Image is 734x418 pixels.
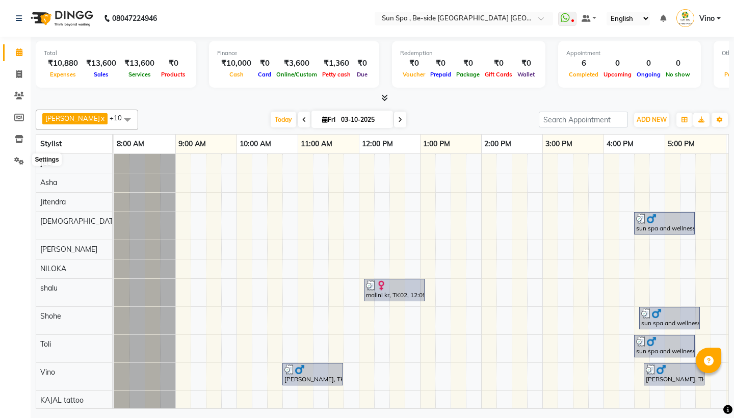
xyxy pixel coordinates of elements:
[663,58,693,69] div: 0
[676,9,694,27] img: Vino
[454,58,482,69] div: ₹0
[40,368,55,377] span: Vino
[566,49,693,58] div: Appointment
[634,58,663,69] div: 0
[40,139,62,148] span: Stylist
[159,58,188,69] div: ₹0
[566,58,601,69] div: 6
[26,4,96,33] img: logo
[566,71,601,78] span: Completed
[32,153,61,166] div: Settings
[365,280,424,300] div: malini kr, TK02, 12:05 PM-01:05 PM, Hair Spa 2000
[699,13,715,24] span: Vino
[601,71,634,78] span: Upcoming
[255,71,274,78] span: Card
[274,71,320,78] span: Online/Custom
[255,58,274,69] div: ₹0
[353,58,371,69] div: ₹0
[482,137,514,151] a: 2:00 PM
[40,197,66,206] span: Jitendra
[515,58,537,69] div: ₹0
[159,71,188,78] span: Products
[634,71,663,78] span: Ongoing
[217,49,371,58] div: Finance
[428,71,454,78] span: Prepaid
[126,71,153,78] span: Services
[320,58,353,69] div: ₹1,360
[217,58,255,69] div: ₹10,000
[283,364,342,384] div: [PERSON_NAME], TK01, 10:45 AM-11:45 AM, Spa pacckage
[40,339,51,349] span: Toli
[454,71,482,78] span: Package
[400,49,537,58] div: Redemption
[271,112,296,127] span: Today
[601,58,634,69] div: 0
[110,114,129,122] span: +10
[274,58,320,69] div: ₹3,600
[482,71,515,78] span: Gift Cards
[120,58,159,69] div: ₹13,600
[354,71,370,78] span: Due
[44,49,188,58] div: Total
[40,245,97,254] span: [PERSON_NAME]
[691,377,724,408] iframe: chat widget
[40,311,61,321] span: Shohe
[645,364,703,384] div: [PERSON_NAME], TK06, 04:40 PM-05:40 PM, Deep Tissue Massage
[515,71,537,78] span: Wallet
[635,214,694,233] div: sun spa and wellness, TK03, 04:30 PM-05:30 PM, Hair Cut,Shaving
[640,308,699,328] div: sun spa and wellness, TK05, 04:35 PM-05:35 PM, Swedish Massage
[176,137,208,151] a: 9:00 AM
[40,396,84,405] span: KAJAL tattoo
[635,336,694,356] div: sun spa and wellness, TK04, 04:30 PM-05:30 PM, Swedish Massage
[665,137,697,151] a: 5:00 PM
[40,264,66,273] span: NILOKA
[40,178,57,187] span: Asha
[428,58,454,69] div: ₹0
[114,137,147,151] a: 8:00 AM
[320,71,353,78] span: Petty cash
[40,217,120,226] span: [DEMOGRAPHIC_DATA]
[227,71,246,78] span: Cash
[634,113,669,127] button: ADD NEW
[298,137,335,151] a: 11:00 AM
[338,112,389,127] input: 2025-10-03
[543,137,575,151] a: 3:00 PM
[45,114,100,122] span: [PERSON_NAME]
[91,71,111,78] span: Sales
[421,137,453,151] a: 1:00 PM
[82,58,120,69] div: ₹13,600
[604,137,636,151] a: 4:00 PM
[320,116,338,123] span: Fri
[112,4,157,33] b: 08047224946
[40,283,58,293] span: shalu
[100,114,104,122] a: x
[400,58,428,69] div: ₹0
[637,116,667,123] span: ADD NEW
[359,137,396,151] a: 12:00 PM
[482,58,515,69] div: ₹0
[47,71,78,78] span: Expenses
[663,71,693,78] span: No show
[539,112,628,127] input: Search Appointment
[44,58,82,69] div: ₹10,880
[237,137,274,151] a: 10:00 AM
[400,71,428,78] span: Voucher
